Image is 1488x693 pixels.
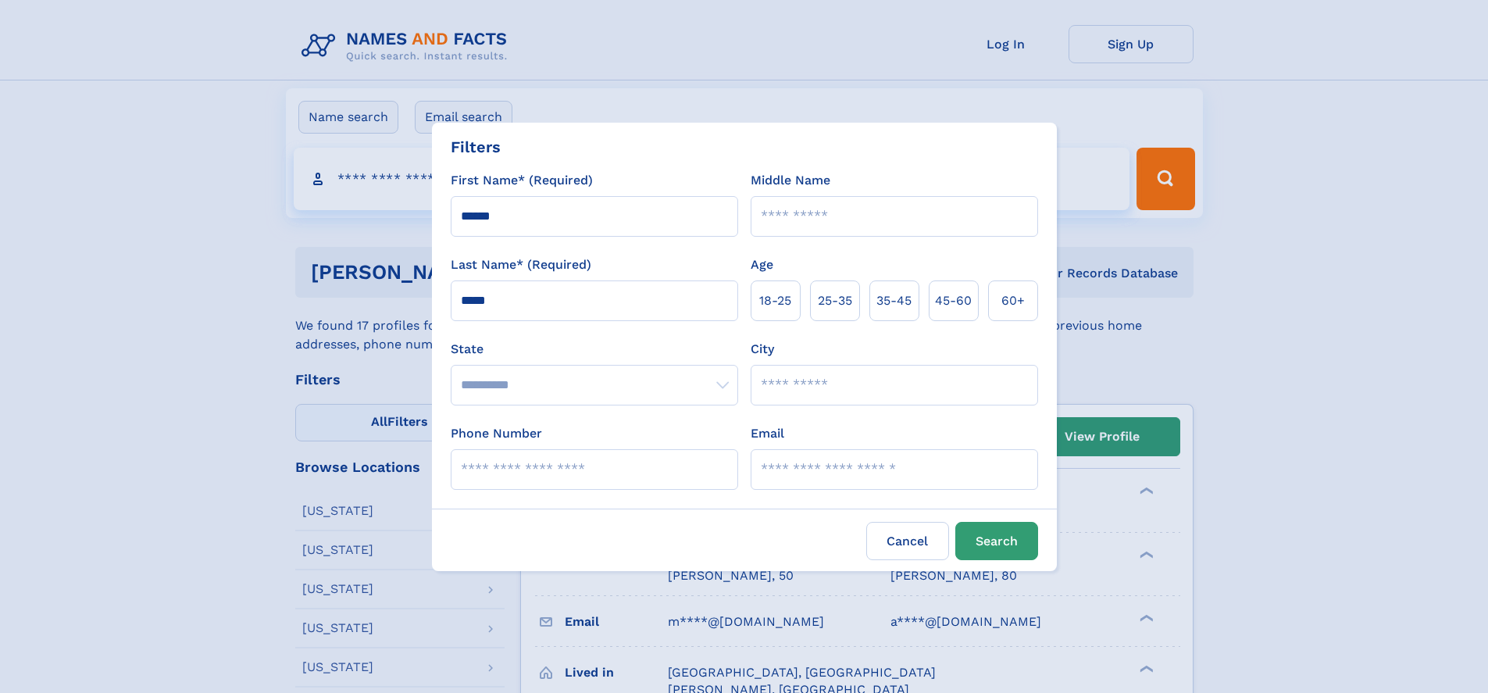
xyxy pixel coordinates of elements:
[759,291,791,310] span: 18‑25
[451,424,542,443] label: Phone Number
[866,522,949,560] label: Cancel
[818,291,852,310] span: 25‑35
[451,255,591,274] label: Last Name* (Required)
[935,291,972,310] span: 45‑60
[751,424,784,443] label: Email
[751,171,830,190] label: Middle Name
[451,135,501,159] div: Filters
[451,340,738,359] label: State
[1001,291,1025,310] span: 60+
[451,171,593,190] label: First Name* (Required)
[955,522,1038,560] button: Search
[751,340,774,359] label: City
[751,255,773,274] label: Age
[876,291,912,310] span: 35‑45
